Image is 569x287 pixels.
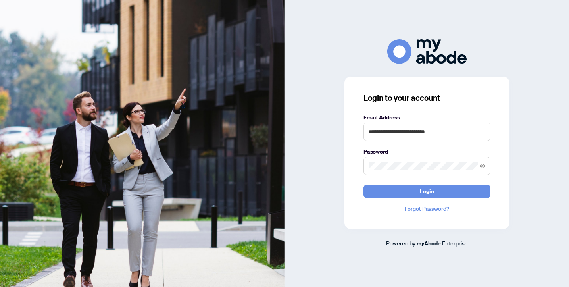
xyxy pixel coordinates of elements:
img: ma-logo [387,39,467,64]
h3: Login to your account [363,92,490,104]
a: Forgot Password? [363,204,490,213]
span: Powered by [386,239,415,247]
button: Login [363,185,490,198]
label: Password [363,147,490,156]
span: Enterprise [442,239,468,247]
span: Login [420,185,434,198]
a: myAbode [417,239,441,248]
span: eye-invisible [480,163,485,169]
label: Email Address [363,113,490,122]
